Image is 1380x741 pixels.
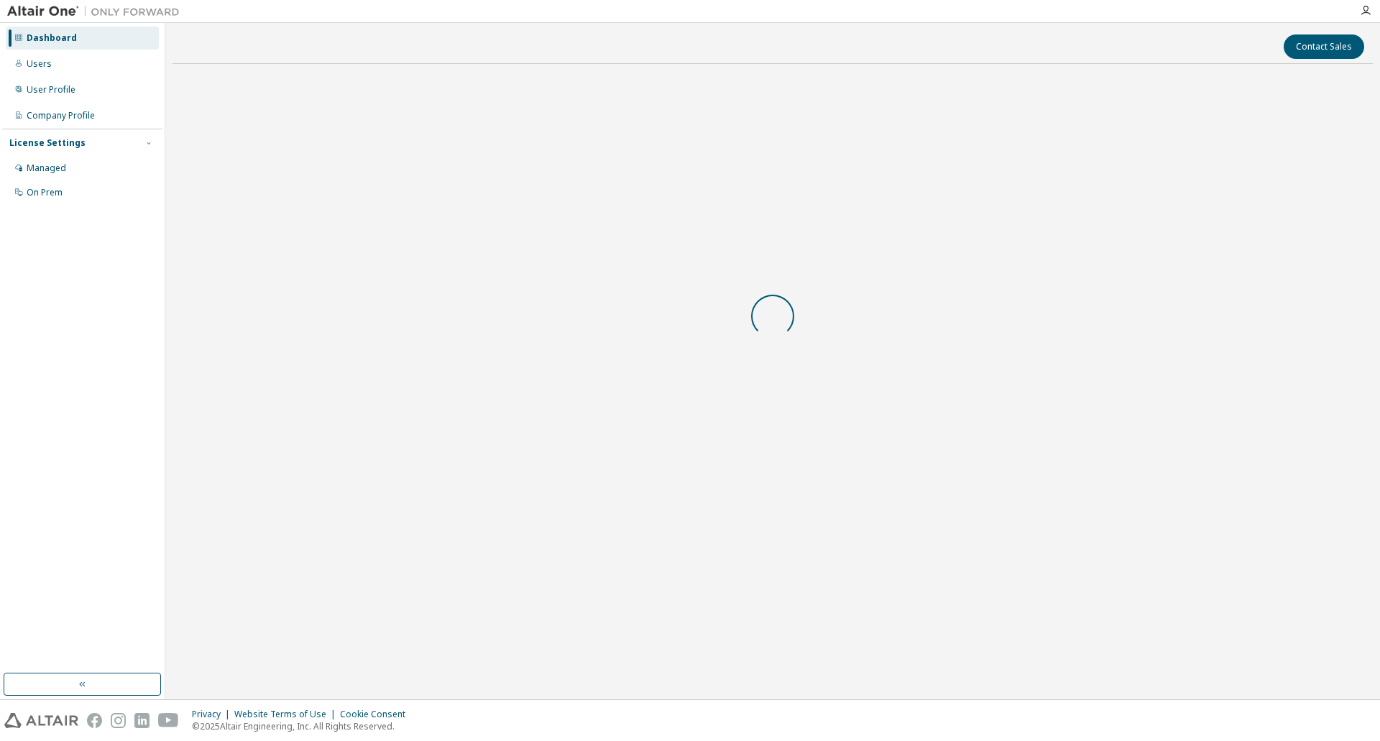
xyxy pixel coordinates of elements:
[27,84,75,96] div: User Profile
[340,709,414,720] div: Cookie Consent
[1284,34,1364,59] button: Contact Sales
[192,709,234,720] div: Privacy
[111,713,126,728] img: instagram.svg
[158,713,179,728] img: youtube.svg
[4,713,78,728] img: altair_logo.svg
[9,137,86,149] div: License Settings
[27,58,52,70] div: Users
[27,187,63,198] div: On Prem
[234,709,340,720] div: Website Terms of Use
[87,713,102,728] img: facebook.svg
[134,713,149,728] img: linkedin.svg
[7,4,187,19] img: Altair One
[192,720,414,732] p: © 2025 Altair Engineering, Inc. All Rights Reserved.
[27,162,66,174] div: Managed
[27,32,77,44] div: Dashboard
[27,110,95,121] div: Company Profile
